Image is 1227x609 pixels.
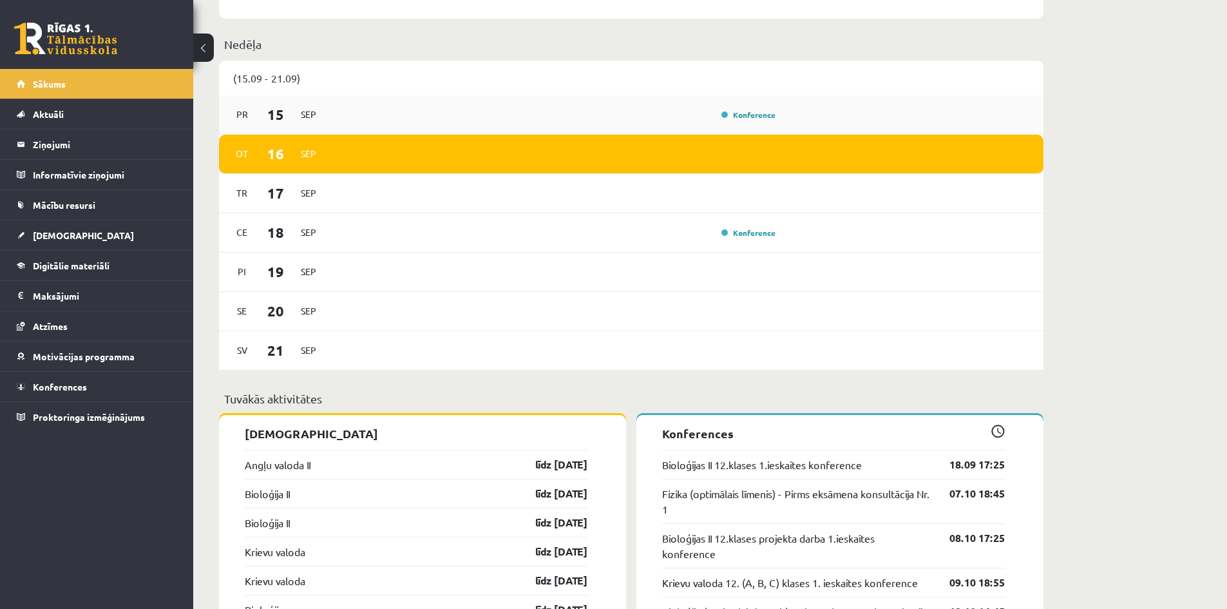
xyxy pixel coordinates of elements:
[295,144,322,164] span: Sep
[662,457,862,472] a: Bioloģijas II 12.klases 1.ieskaites konference
[219,61,1043,95] div: (15.09 - 21.09)
[930,457,1005,472] a: 18.09 17:25
[245,515,290,530] a: Bioloģija II
[33,381,87,392] span: Konferences
[513,457,587,472] a: līdz [DATE]
[513,515,587,530] a: līdz [DATE]
[245,457,310,472] a: Angļu valoda II
[662,530,930,561] a: Bioloģijas II 12.klases projekta darba 1.ieskaites konference
[256,143,296,164] span: 16
[17,220,177,250] a: [DEMOGRAPHIC_DATA]
[17,69,177,99] a: Sākums
[17,190,177,220] a: Mācību resursi
[721,110,775,120] a: Konference
[17,311,177,341] a: Atzīmes
[17,402,177,432] a: Proktoringa izmēģinājums
[256,300,296,322] span: 20
[256,182,296,204] span: 17
[33,199,95,211] span: Mācību resursi
[295,104,322,124] span: Sep
[224,35,1038,53] p: Nedēļa
[224,390,1038,407] p: Tuvākās aktivitātes
[513,544,587,559] a: līdz [DATE]
[17,160,177,189] a: Informatīvie ziņojumi
[245,544,305,559] a: Krievu valoda
[295,262,322,282] span: Sep
[33,320,68,332] span: Atzīmes
[33,411,145,423] span: Proktoringa izmēģinājums
[33,351,135,362] span: Motivācijas programma
[721,227,775,238] a: Konference
[33,229,134,241] span: [DEMOGRAPHIC_DATA]
[930,486,1005,501] a: 07.10 18:45
[229,301,256,321] span: Se
[33,160,177,189] legend: Informatīvie ziņojumi
[295,222,322,242] span: Sep
[229,144,256,164] span: Ot
[295,301,322,321] span: Sep
[256,340,296,361] span: 21
[245,425,587,442] p: [DEMOGRAPHIC_DATA]
[17,251,177,280] a: Digitālie materiāli
[33,260,109,271] span: Digitālie materiāli
[33,108,64,120] span: Aktuāli
[17,372,177,401] a: Konferences
[229,104,256,124] span: Pr
[33,78,66,90] span: Sākums
[14,23,117,55] a: Rīgas 1. Tālmācības vidusskola
[930,530,1005,546] a: 08.10 17:25
[33,281,177,311] legend: Maksājumi
[33,130,177,159] legend: Ziņojumi
[17,99,177,129] a: Aktuāli
[245,573,305,588] a: Krievu valoda
[513,573,587,588] a: līdz [DATE]
[229,340,256,360] span: Sv
[245,486,290,501] a: Bioloģija II
[17,342,177,371] a: Motivācijas programma
[256,104,296,125] span: 15
[256,261,296,282] span: 19
[662,486,930,517] a: Fizika (optimālais līmenis) - Pirms eksāmena konsultācija Nr. 1
[930,575,1005,590] a: 09.10 18:55
[295,183,322,203] span: Sep
[256,222,296,243] span: 18
[513,486,587,501] a: līdz [DATE]
[229,262,256,282] span: Pi
[17,130,177,159] a: Ziņojumi
[662,575,918,590] a: Krievu valoda 12. (A, B, C) klases 1. ieskaites konference
[17,281,177,311] a: Maksājumi
[229,183,256,203] span: Tr
[229,222,256,242] span: Ce
[295,340,322,360] span: Sep
[662,425,1005,442] p: Konferences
